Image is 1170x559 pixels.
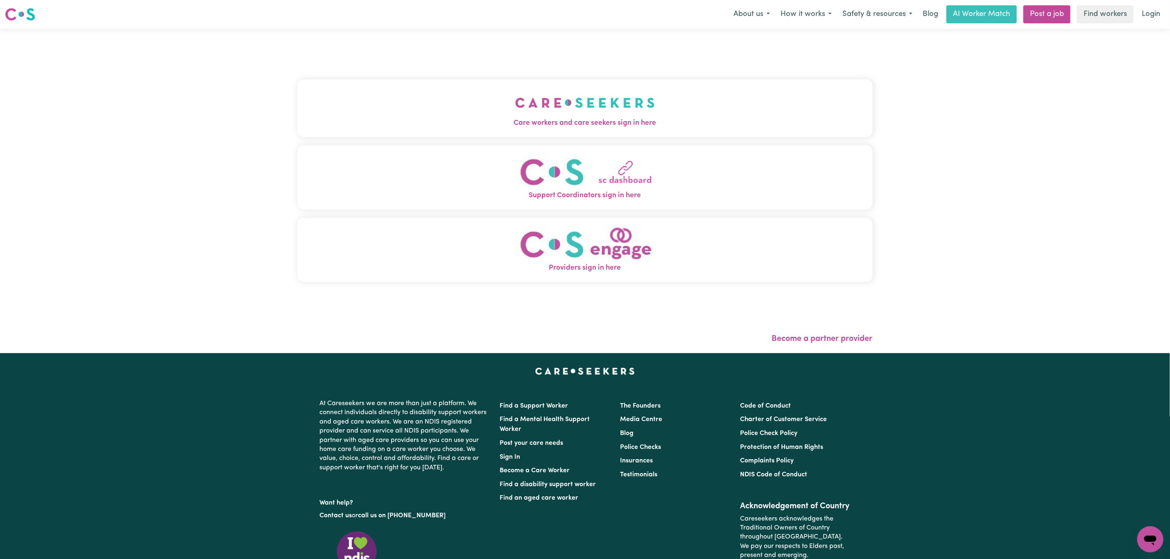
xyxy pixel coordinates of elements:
[5,5,35,24] a: Careseekers logo
[297,190,873,201] span: Support Coordinators sign in here
[740,416,827,423] a: Charter of Customer Service
[740,471,807,478] a: NDIS Code of Conduct
[297,263,873,273] span: Providers sign in here
[320,495,490,507] p: Want help?
[1077,5,1134,23] a: Find workers
[500,416,590,433] a: Find a Mental Health Support Worker
[740,403,791,409] a: Code of Conduct
[297,218,873,282] button: Providers sign in here
[740,501,850,511] h2: Acknowledgement of Country
[740,430,797,437] a: Police Check Policy
[837,6,918,23] button: Safety & resources
[620,471,657,478] a: Testimonials
[740,458,794,464] a: Complaints Policy
[500,440,564,446] a: Post your care needs
[620,403,661,409] a: The Founders
[320,512,352,519] a: Contact us
[1137,526,1163,552] iframe: Button to launch messaging window, conversation in progress
[500,454,521,460] a: Sign In
[728,6,775,23] button: About us
[5,7,35,22] img: Careseekers logo
[620,430,634,437] a: Blog
[1137,5,1165,23] a: Login
[297,145,873,210] button: Support Coordinators sign in here
[620,458,653,464] a: Insurances
[740,444,823,451] a: Protection of Human Rights
[297,118,873,128] span: Care workers and care seekers sign in here
[500,467,570,474] a: Become a Care Worker
[535,368,635,374] a: Careseekers home page
[358,512,446,519] a: call us on [PHONE_NUMBER]
[946,5,1017,23] a: AI Worker Match
[918,5,943,23] a: Blog
[1023,5,1070,23] a: Post a job
[500,403,568,409] a: Find a Support Worker
[775,6,837,23] button: How it works
[772,335,873,343] a: Become a partner provider
[500,495,579,501] a: Find an aged care worker
[320,396,490,476] p: At Careseekers we are more than just a platform. We connect individuals directly to disability su...
[320,508,490,523] p: or
[620,416,662,423] a: Media Centre
[500,481,596,488] a: Find a disability support worker
[620,444,661,451] a: Police Checks
[297,79,873,137] button: Care workers and care seekers sign in here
